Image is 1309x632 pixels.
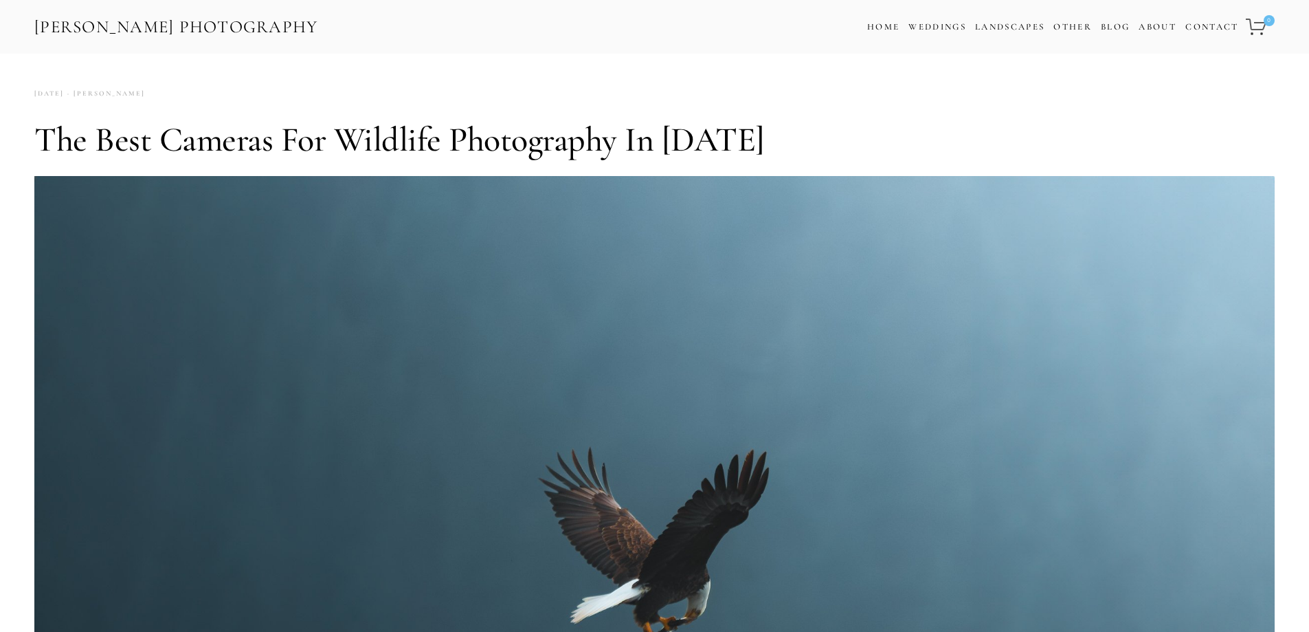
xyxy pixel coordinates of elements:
a: [PERSON_NAME] Photography [33,12,320,43]
a: About [1139,17,1176,37]
a: 0 items in cart [1244,10,1276,43]
time: [DATE] [34,85,64,103]
span: 0 [1264,15,1275,26]
h1: The Best Cameras for Wildlife Photography in [DATE] [34,119,1275,160]
a: Home [867,17,899,37]
a: Weddings [908,21,966,32]
a: Other [1053,21,1092,32]
a: Contact [1185,17,1238,37]
a: Landscapes [975,21,1044,32]
a: [PERSON_NAME] [64,85,145,103]
a: Blog [1101,17,1130,37]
